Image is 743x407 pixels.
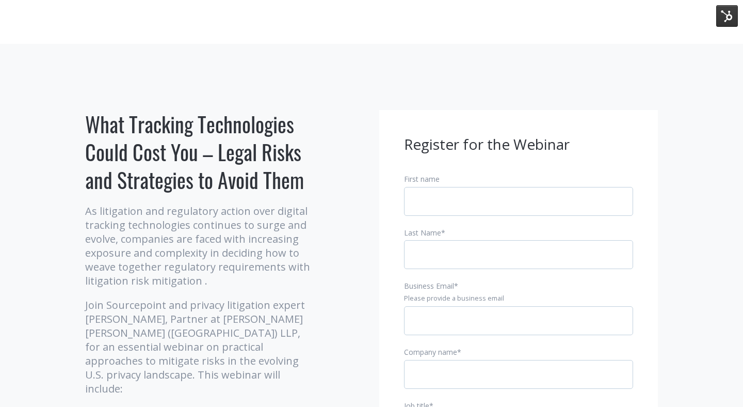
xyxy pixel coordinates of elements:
p: As litigation and regulatory action over digital tracking technologies continues to surge and evo... [85,204,315,288]
h1: What Tracking Technologies Could Cost You – Legal Risks and Strategies to Avoid Them [85,110,315,194]
span: Business Email [404,281,454,291]
legend: Please provide a business email [404,294,633,303]
span: First name [404,174,440,184]
img: HubSpot Tools Menu Toggle [716,5,738,27]
span: Company name [404,347,457,357]
h3: Register for the Webinar [404,135,633,154]
p: Join Sourcepoint and privacy litigation expert [PERSON_NAME], Partner at [PERSON_NAME] [PERSON_NA... [85,298,315,396]
span: Last Name [404,228,441,238]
